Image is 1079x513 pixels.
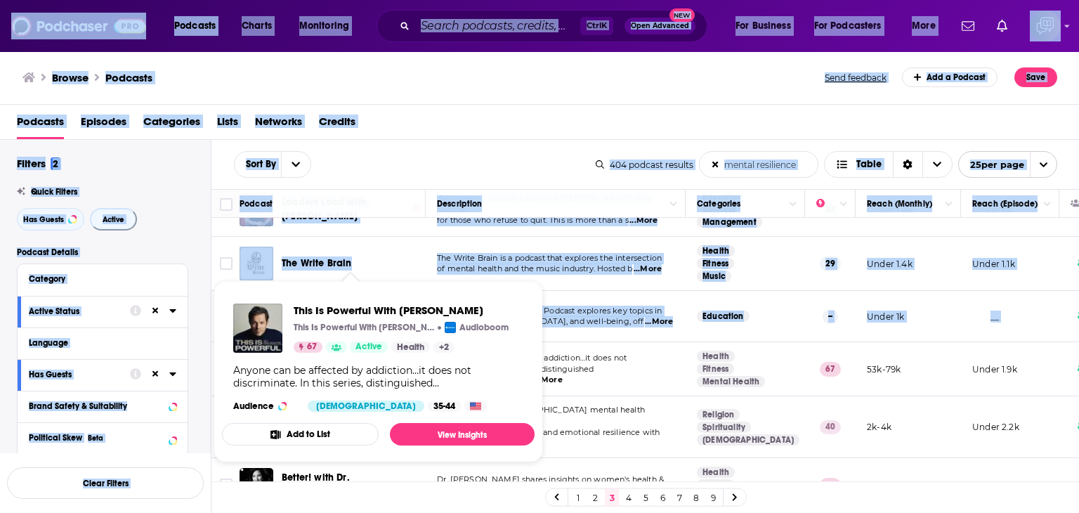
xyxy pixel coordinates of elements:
button: Political SkewBeta [29,429,176,446]
button: open menu [281,152,310,177]
a: Categories [143,110,200,139]
span: Credits [319,110,355,139]
a: The Write Brain [282,256,352,271]
img: This Is Powerful With Paul Sculfor [233,304,282,353]
p: Audioboom [459,322,509,333]
div: Sort Direction [893,152,922,177]
a: Health [391,342,430,353]
button: Send feedback [820,72,891,84]
a: Fitness [697,258,734,269]
p: Under 1.9k [972,363,1017,375]
button: Column Actions [785,196,802,213]
a: Active [350,342,388,353]
a: +2 [433,342,455,353]
div: Brand Safety & Suitability [29,401,164,411]
div: Anyone can be affected by addiction…it does not discriminate. In this series, distinguished [DEMO... [233,364,523,389]
a: 4 [622,489,636,506]
span: Toggle select row [220,257,233,270]
p: Under 1k [867,311,904,323]
button: Choose View [824,151,953,178]
span: Active [103,216,124,223]
button: open menu [235,160,281,169]
span: For Podcasters [814,16,882,36]
button: Save [1014,67,1057,87]
button: open menu [726,15,809,37]
img: User Profile [1030,11,1061,41]
span: ...More [535,375,563,386]
a: Religion [697,409,740,420]
span: 2 [51,157,60,170]
p: 40 [820,420,841,434]
span: More [912,16,936,36]
span: Monitoring [299,16,349,36]
a: AudioboomAudioboom [445,322,509,333]
a: 7 [672,489,686,506]
span: The Write Brain is a podcast that explores the intersection [437,253,662,263]
a: [DEMOGRAPHIC_DATA] [697,434,799,446]
button: open menu [805,15,902,37]
a: Podcasts [17,110,64,139]
p: 65 [820,478,841,492]
p: 29 [820,256,841,271]
a: 67 [294,342,322,353]
a: Education [697,311,750,322]
p: __ [972,311,999,323]
div: Podcast [240,195,273,212]
span: for those who refuse to quit. This is more than a s [437,215,629,225]
span: Podcasts [174,16,216,36]
span: Active [355,340,382,354]
p: 2k-4k [867,421,891,433]
div: Language [29,338,167,348]
span: For Business [735,16,791,36]
h3: Audience [233,401,296,412]
p: 6k-9k [972,479,996,491]
a: Podcasts [105,71,152,84]
img: Audioboom [445,322,456,333]
a: Better! with Dr. [PERSON_NAME] [282,471,421,499]
a: The Write Brain [240,247,273,280]
a: 2 [588,489,602,506]
span: anxiety, [MEDICAL_DATA], and emotional resilience with [437,427,660,437]
p: Under 1.4k [867,258,913,270]
button: Brand Safety & Suitability [29,397,176,415]
div: Reach (Monthly) [867,195,932,212]
button: Column Actions [1039,196,1056,213]
a: Mental Health [697,376,765,387]
h2: Choose List sort [234,151,311,178]
p: 67 [820,362,841,376]
a: Add a Podcast [902,67,998,87]
button: Language [29,334,176,351]
span: of mental health and the music industry. Hosted b [437,264,632,273]
button: Column Actions [835,196,852,213]
span: ...More [645,316,673,327]
a: 5 [639,489,653,506]
span: Sort By [235,160,281,169]
a: Health [697,467,735,478]
a: Lists [217,110,238,139]
button: Active [90,208,137,230]
button: open menu [164,15,234,37]
a: This Is Powerful With Paul Sculfor [294,304,509,317]
div: 35-44 [428,401,461,412]
span: Dr. [PERSON_NAME] shares insights on women's health & [437,474,664,484]
span: New [669,8,695,22]
button: Has Guests [29,365,130,383]
button: Show profile menu [1030,11,1061,41]
div: Power Score [816,195,836,212]
div: [DEMOGRAPHIC_DATA] [308,401,424,412]
a: Show notifications dropdown [956,14,980,38]
a: Fitness [697,363,734,375]
a: Fitness [697,479,734,491]
div: Reach (Episode) [972,195,1038,212]
h3: Browse [52,71,89,84]
p: Under 2.2k [972,421,1019,433]
div: Category [29,274,167,284]
button: open menu [289,15,367,37]
a: 8 [689,489,703,506]
p: 53k-79k [867,363,901,375]
p: Under 1.1k [972,258,1015,270]
div: Active Status [29,306,121,316]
